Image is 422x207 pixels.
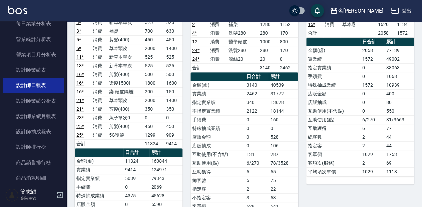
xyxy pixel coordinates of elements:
td: 0 [361,98,385,107]
td: 店販金額 [190,133,245,141]
td: 450 [143,35,164,44]
td: 1118 [385,167,414,176]
td: 2 [245,185,269,193]
td: 消費 [208,37,227,46]
td: 草本頭皮 [107,96,143,105]
td: 525 [143,61,164,70]
td: 31772 [269,89,298,98]
td: 124971 [149,165,182,174]
a: 設計師日報表 [3,78,64,93]
td: 10939 [385,81,414,89]
td: 1029 [361,167,385,176]
td: 340 [245,98,269,107]
td: 1152 [278,20,298,29]
td: 2122 [245,107,269,115]
th: 累計 [269,72,298,81]
td: 實業績 [306,55,361,63]
td: 消費 [91,18,107,27]
td: 800 [278,37,298,46]
td: 合計 [190,63,208,72]
td: 2058 [376,29,395,37]
td: 1029 [361,150,385,159]
td: 1280 [258,20,278,29]
td: 消費 [208,20,227,29]
td: 22 [269,185,298,193]
a: 每日業績分析表 [3,16,64,31]
td: 45628 [149,191,182,200]
td: 0 [245,115,269,124]
td: 160 [269,115,298,124]
td: 0 [123,183,150,191]
td: 0 [361,89,385,98]
td: 160844 [149,157,182,165]
td: 特殊抽成業績 [75,191,123,200]
td: 手續費 [75,183,123,191]
th: 日合計 [123,148,150,157]
td: 新草本單次 [107,53,143,61]
td: 525 [164,61,182,70]
td: 3140 [258,63,278,72]
td: 消費 [208,46,227,55]
td: 客項次(服務) [306,159,361,167]
td: 5 [245,176,269,185]
td: 20 [258,55,278,63]
td: 互助使用(點) [306,115,361,124]
td: 0 [143,113,164,122]
td: 6/270 [245,159,269,167]
td: 金額(虛) [75,157,123,165]
a: 設計師抽成報表 [3,124,64,139]
td: 350 [143,105,164,113]
td: 指定客 [190,185,245,193]
td: 11324 [143,139,164,148]
td: 特殊抽成業績 [306,81,361,89]
td: 49002 [385,55,414,63]
td: 9414 [123,165,150,174]
td: 2000 [143,96,164,105]
td: 5039 [123,174,150,183]
td: 150 [164,87,182,96]
a: 2 [192,22,195,27]
td: 170 [278,29,298,37]
td: 洗髮280 [227,46,258,55]
td: 1572 [395,29,414,37]
td: 互助使用(不含點) [306,107,361,115]
td: 53 [269,193,298,202]
h5: 簡志穎 [20,189,54,195]
td: 染.頭皮隔離 [107,87,143,96]
td: 77 [385,124,414,133]
a: 商品銷售排行榜 [3,155,64,170]
td: 40539 [269,81,298,89]
td: 消費 [91,44,107,53]
a: 營業統計分析表 [3,32,64,47]
td: 18144 [269,107,298,115]
td: 實業績 [190,89,245,98]
td: 44 [385,133,414,141]
td: 1400 [164,96,182,105]
td: 消費 [91,87,107,96]
td: 不指定實業績 [190,107,245,115]
td: 潤絲20 [227,55,258,63]
td: 170 [278,46,298,55]
td: 合計 [306,29,323,37]
td: 合計 [75,139,91,148]
td: 補染 [227,20,258,29]
td: 450 [164,122,182,131]
td: 金額(虛) [190,81,245,89]
td: 消費 [208,55,227,63]
td: 消費 [91,131,107,139]
td: 0 [245,133,269,141]
td: 洗髮280 [227,29,258,37]
td: 消費 [91,53,107,61]
td: 消費 [208,29,227,37]
td: 2058 [361,46,385,55]
th: 日合計 [361,38,385,46]
td: 5 [245,167,269,176]
td: 550 [385,107,414,115]
td: 互助獲得 [190,167,245,176]
td: 手續費 [190,115,245,124]
td: 0 [245,124,269,133]
td: 630 [164,27,182,35]
td: 5G護髮 [107,131,143,139]
td: 13628 [269,98,298,107]
td: 消費 [91,105,107,113]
